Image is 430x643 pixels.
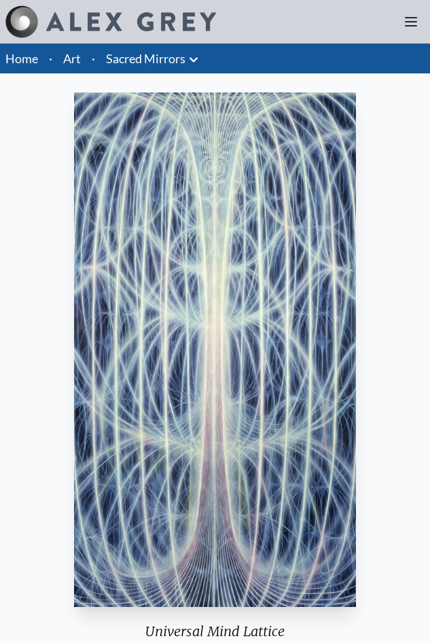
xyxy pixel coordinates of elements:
img: 16-Universal-Mind-Lattice-1981-Alex-Grey-watermarked.jpg [74,92,356,607]
li: · [86,44,101,73]
a: Art [63,49,81,68]
a: Home [5,51,38,66]
li: · [43,44,58,73]
a: Sacred Mirrors [106,49,185,68]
